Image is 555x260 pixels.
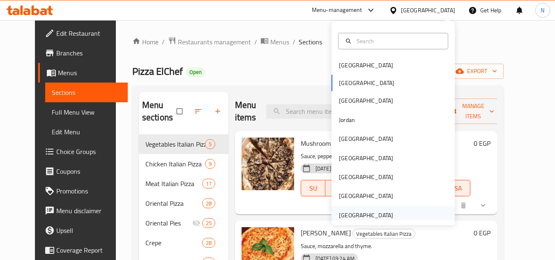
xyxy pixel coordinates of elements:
[541,6,544,15] span: N
[339,134,393,143] div: [GEOGRAPHIC_DATA]
[202,218,215,228] div: items
[56,147,121,156] span: Choice Groups
[162,37,165,47] li: /
[202,238,215,248] div: items
[38,63,128,83] a: Menus
[38,161,128,181] a: Coupons
[203,219,215,227] span: 25
[454,196,474,214] button: delete
[339,173,393,182] div: [GEOGRAPHIC_DATA]
[339,154,393,163] div: [GEOGRAPHIC_DATA]
[205,140,215,148] span: 5
[139,233,228,253] div: Crepe28
[45,83,128,102] a: Sections
[301,151,470,161] p: Sauce, peppers, olives, mushrooms and mozzarella.
[145,159,205,169] span: Chicken Italian Pizza
[353,37,443,46] input: Search
[474,196,494,214] button: show more
[339,191,393,200] div: [GEOGRAPHIC_DATA]
[474,138,491,149] h6: 0 EGP
[202,179,215,189] div: items
[339,115,355,124] div: Jordan
[209,102,228,120] button: Add section
[132,62,183,81] span: Pizza ElChef
[178,37,251,47] span: Restaurants management
[189,102,209,120] span: Sort sections
[457,66,497,76] span: export
[145,198,202,208] span: Oriental Pizza
[45,102,128,122] a: Full Menu View
[266,104,363,119] input: search
[45,122,128,142] a: Edit Menu
[299,37,322,47] span: Sections
[56,225,121,235] span: Upsell
[479,201,487,209] svg: Show Choices
[58,68,121,78] span: Menus
[139,174,228,193] div: Meat Italian Pizza17
[56,166,121,176] span: Coupons
[38,240,128,260] a: Coverage Report
[56,48,121,58] span: Branches
[301,227,351,239] span: [PERSON_NAME]
[202,198,215,208] div: items
[203,239,215,247] span: 28
[38,221,128,240] a: Upsell
[312,165,358,173] span: [DATE] 03:24 AM
[205,139,215,149] div: items
[301,180,325,196] button: SU
[235,99,256,124] h2: Menu items
[304,182,322,194] span: SU
[139,134,228,154] div: Vegetables Italian Pizza5
[203,200,215,207] span: 28
[254,37,257,47] li: /
[168,37,251,47] a: Restaurants management
[401,6,455,15] div: [GEOGRAPHIC_DATA]
[56,206,121,216] span: Menu disclaimer
[353,229,415,239] span: Vegetables Italian Pizza
[172,104,189,119] span: Select all sections
[205,159,215,169] div: items
[52,107,121,117] span: Full Menu View
[339,61,393,70] div: [GEOGRAPHIC_DATA]
[145,139,205,149] span: Vegetables Italian Pizza
[301,137,346,150] span: Mushroom Pizza
[56,245,121,255] span: Coverage Report
[325,180,350,196] button: MO
[56,28,121,38] span: Edit Restaurant
[38,43,128,63] a: Branches
[205,160,215,168] span: 9
[451,101,496,122] span: Manage items
[474,227,491,239] h6: 0 EGP
[444,99,502,124] button: Manage items
[186,69,205,76] span: Open
[329,182,346,194] span: MO
[52,87,121,97] span: Sections
[192,219,200,227] svg: Inactive section
[142,99,177,124] h2: Menu sections
[38,201,128,221] a: Menu disclaimer
[260,37,289,47] a: Menus
[56,186,121,196] span: Promotions
[446,180,470,196] button: SA
[145,179,202,189] div: Meat Italian Pizza
[145,218,192,228] span: Oriental Pies
[449,182,467,194] span: SA
[132,37,504,47] nav: breadcrumb
[301,241,470,251] p: Sauce, mozzarella and thyme.
[132,37,159,47] a: Home
[145,238,202,248] span: Crepe
[312,5,362,15] div: Menu-management
[203,180,215,188] span: 17
[242,138,294,190] img: Mushroom Pizza
[139,154,228,174] div: Chicken Italian Pizza9
[339,96,393,105] div: [GEOGRAPHIC_DATA]
[38,23,128,43] a: Edit Restaurant
[38,142,128,161] a: Choice Groups
[38,181,128,201] a: Promotions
